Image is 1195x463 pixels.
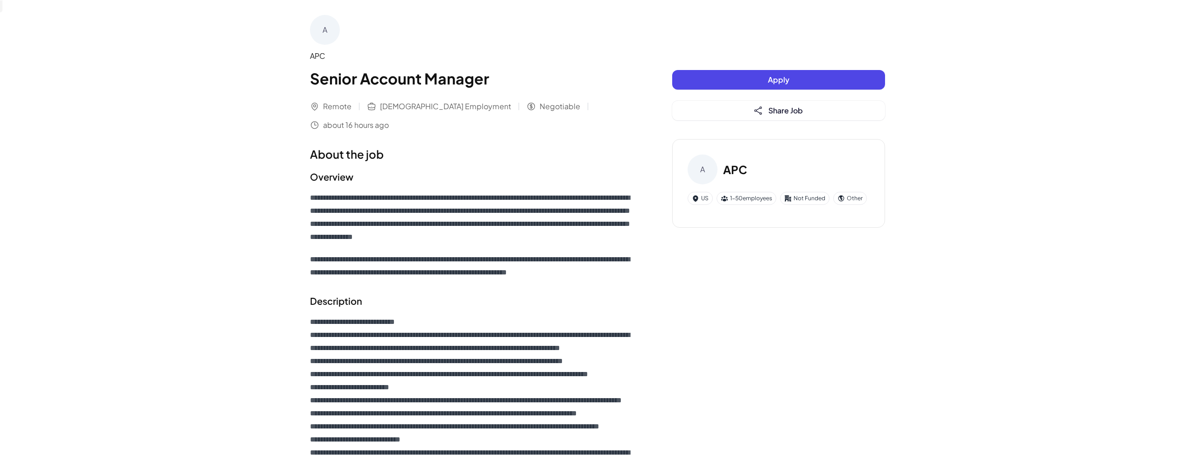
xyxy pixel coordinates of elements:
h2: Description [310,294,635,308]
div: A [310,15,340,45]
span: about 16 hours ago [323,119,389,131]
h2: Overview [310,170,635,184]
div: 1-50 employees [717,192,776,205]
h1: About the job [310,146,635,162]
button: Share Job [672,101,885,120]
div: Other [833,192,867,205]
h1: Senior Account Manager [310,67,635,90]
div: US [688,192,713,205]
div: APC [310,50,635,62]
span: Apply [768,75,789,84]
button: Apply [672,70,885,90]
span: [DEMOGRAPHIC_DATA] Employment [380,101,511,112]
h3: APC [723,161,747,178]
span: Share Job [768,105,803,115]
div: Not Funded [780,192,829,205]
div: A [688,154,717,184]
span: Negotiable [540,101,580,112]
span: Remote [323,101,351,112]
